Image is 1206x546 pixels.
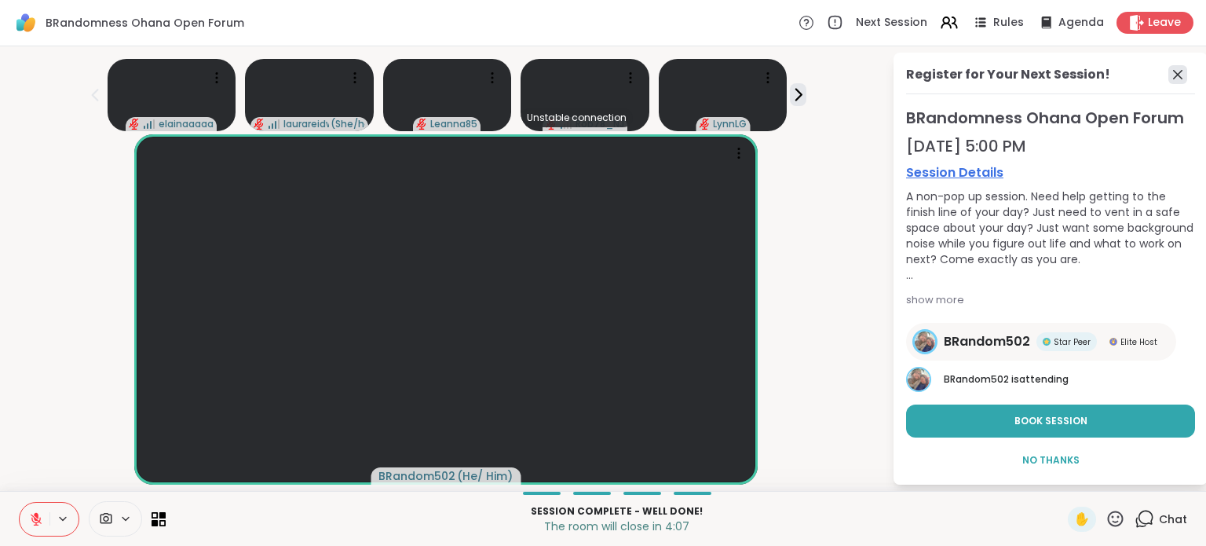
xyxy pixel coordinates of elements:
[944,372,1195,387] p: is attending
[906,444,1195,477] button: No Thanks
[1058,15,1104,31] span: Agenda
[906,292,1195,308] div: show more
[1148,15,1181,31] span: Leave
[944,332,1030,351] span: BRandom502
[331,118,365,130] span: ( She/her )
[906,135,1195,157] div: [DATE] 5:00 PM
[1014,414,1087,428] span: Book Session
[416,119,427,130] span: audio-muted
[129,119,140,130] span: audio-muted
[915,332,935,352] img: BRandom502
[430,118,477,130] span: Leanna85
[944,372,1009,386] span: BRandom502
[13,9,39,36] img: ShareWell Logomark
[906,107,1195,129] span: BRandomness Ohana Open Forum
[457,468,513,484] span: ( He/ Him )
[908,368,930,390] img: BRandom502
[906,323,1176,361] a: BRandom502BRandom502Star PeerStar PeerElite HostElite Host
[1159,511,1187,527] span: Chat
[1074,510,1090,529] span: ✋
[175,504,1058,519] p: Session Complete - well done!
[906,163,1195,182] a: Session Details
[1054,336,1091,348] span: Star Peer
[1120,336,1157,348] span: Elite Host
[906,405,1195,438] button: Book Session
[906,65,1110,84] div: Register for Your Next Session!
[1022,453,1080,467] span: No Thanks
[699,119,710,130] span: audio-muted
[713,118,747,130] span: LynnLG
[993,15,1024,31] span: Rules
[159,118,214,130] span: elainaaaaa
[521,108,633,127] div: Unstable connection
[906,189,1195,283] div: A non-pop up session. Need help getting to the finish line of your day? Just need to vent in a sa...
[283,118,329,130] span: laurareidwitt
[254,119,265,130] span: audio-muted
[175,519,1058,534] p: The room will close in 4:07
[378,468,455,484] span: BRandom502
[856,15,927,31] span: Next Session
[1043,338,1051,346] img: Star Peer
[1109,338,1117,346] img: Elite Host
[46,15,244,31] span: BRandomness Ohana Open Forum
